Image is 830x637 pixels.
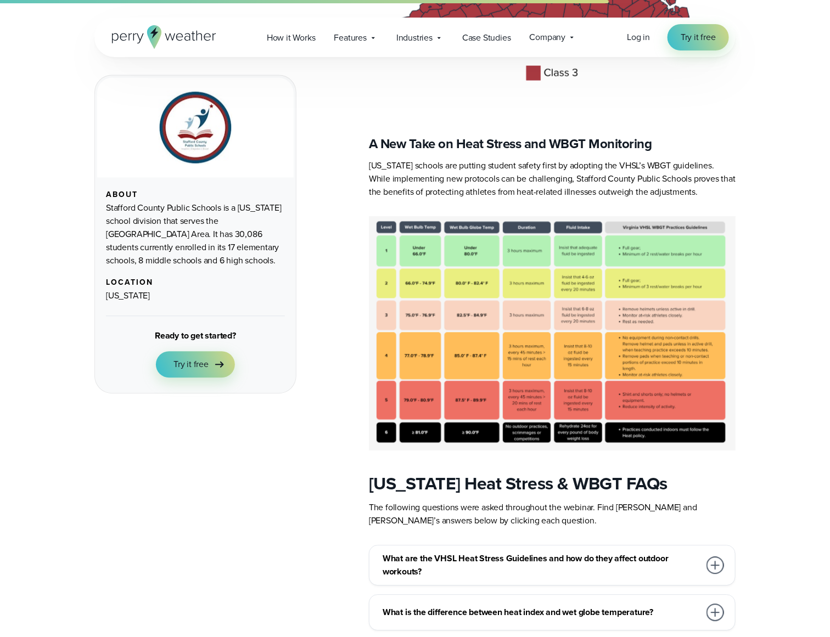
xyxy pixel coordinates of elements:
span: How it Works [267,31,316,44]
div: Location [106,278,285,287]
span: Industries [396,31,433,44]
img: Virginia VHSL WBGT [369,216,736,450]
p: The following questions were asked throughout the webinar. Find [PERSON_NAME] and [PERSON_NAME]’s... [369,501,736,527]
strong: A New Take on Heat Stress and WBGT Monitoring [369,134,652,154]
span: Case Studies [462,31,511,44]
p: [US_STATE] schools are putting student safety first by adopting the VHSL’s WBGT guidelines. While... [369,159,736,199]
a: How it Works [257,26,325,49]
a: Try it free [156,351,235,377]
h3: What is the difference between heat index and wet globe temperature? [383,606,700,619]
img: Stafford county public schools [159,91,232,164]
h2: [US_STATE] Heat Stress & WBGT FAQs [369,472,736,494]
span: Try it free [681,31,716,44]
a: Case Studies [453,26,520,49]
div: About [106,190,285,199]
span: Features [334,31,367,44]
h3: What are the VHSL Heat Stress Guidelines and how do they affect outdoor workouts? [383,552,700,578]
a: Log in [627,31,650,44]
span: Try it free [173,358,209,371]
a: Try it free [668,24,729,50]
div: Ready to get started? [155,329,236,342]
div: [US_STATE] [106,289,285,302]
div: Stafford County Public Schools is a [US_STATE] school division that serves the [GEOGRAPHIC_DATA] ... [106,201,285,267]
span: Log in [627,31,650,43]
span: Company [530,31,566,44]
